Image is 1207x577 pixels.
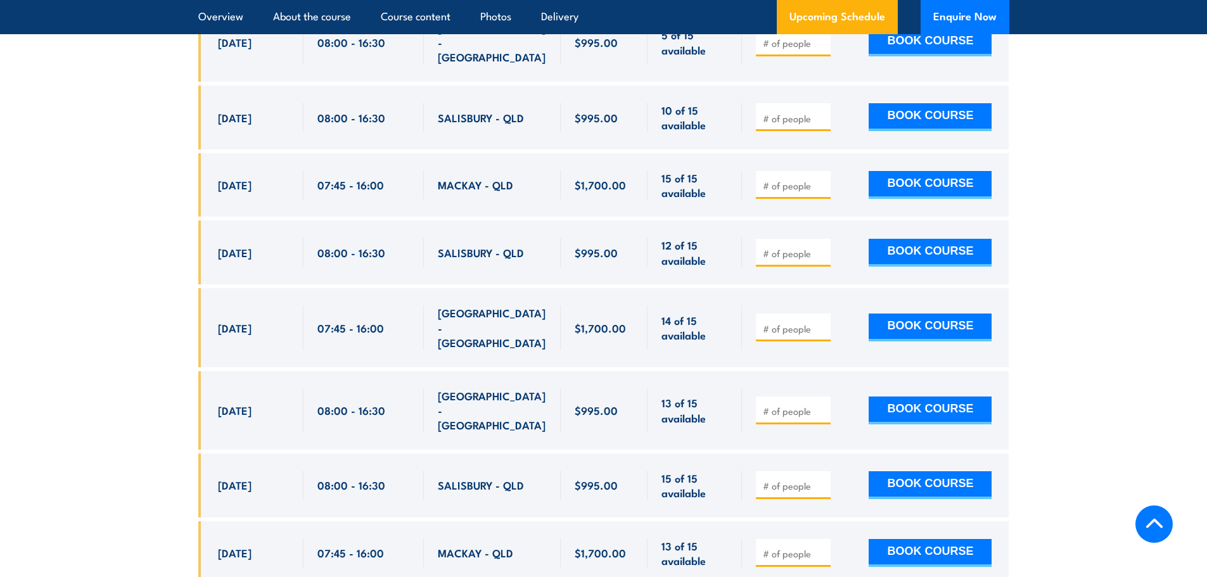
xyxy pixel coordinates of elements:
[218,545,252,560] span: [DATE]
[218,110,252,125] span: [DATE]
[661,27,728,57] span: 5 of 15 available
[869,314,992,341] button: BOOK COURSE
[575,545,626,560] span: $1,700.00
[317,35,385,49] span: 08:00 - 16:30
[869,171,992,199] button: BOOK COURSE
[218,320,252,335] span: [DATE]
[763,112,826,125] input: # of people
[869,471,992,499] button: BOOK COURSE
[575,320,626,335] span: $1,700.00
[575,177,626,192] span: $1,700.00
[869,29,992,56] button: BOOK COURSE
[438,20,547,65] span: [GEOGRAPHIC_DATA] - [GEOGRAPHIC_DATA]
[438,110,524,125] span: SALISBURY - QLD
[317,245,385,260] span: 08:00 - 16:30
[869,396,992,424] button: BOOK COURSE
[661,170,728,200] span: 15 of 15 available
[218,478,252,492] span: [DATE]
[661,395,728,425] span: 13 of 15 available
[869,103,992,131] button: BOOK COURSE
[218,177,252,192] span: [DATE]
[869,239,992,267] button: BOOK COURSE
[317,320,384,335] span: 07:45 - 16:00
[661,538,728,568] span: 13 of 15 available
[869,539,992,567] button: BOOK COURSE
[438,478,524,492] span: SALISBURY - QLD
[575,110,618,125] span: $995.00
[438,305,547,350] span: [GEOGRAPHIC_DATA] - [GEOGRAPHIC_DATA]
[218,245,252,260] span: [DATE]
[575,35,618,49] span: $995.00
[317,478,385,492] span: 08:00 - 16:30
[763,37,826,49] input: # of people
[317,403,385,417] span: 08:00 - 16:30
[575,478,618,492] span: $995.00
[438,545,513,560] span: MACKAY - QLD
[763,547,826,560] input: # of people
[317,177,384,192] span: 07:45 - 16:00
[438,388,547,433] span: [GEOGRAPHIC_DATA] - [GEOGRAPHIC_DATA]
[661,103,728,132] span: 10 of 15 available
[763,247,826,260] input: # of people
[763,179,826,192] input: # of people
[317,110,385,125] span: 08:00 - 16:30
[661,313,728,343] span: 14 of 15 available
[218,35,252,49] span: [DATE]
[763,322,826,335] input: # of people
[438,245,524,260] span: SALISBURY - QLD
[438,177,513,192] span: MACKAY - QLD
[763,405,826,417] input: # of people
[317,545,384,560] span: 07:45 - 16:00
[763,479,826,492] input: # of people
[575,403,618,417] span: $995.00
[661,238,728,267] span: 12 of 15 available
[575,245,618,260] span: $995.00
[661,471,728,500] span: 15 of 15 available
[218,403,252,417] span: [DATE]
